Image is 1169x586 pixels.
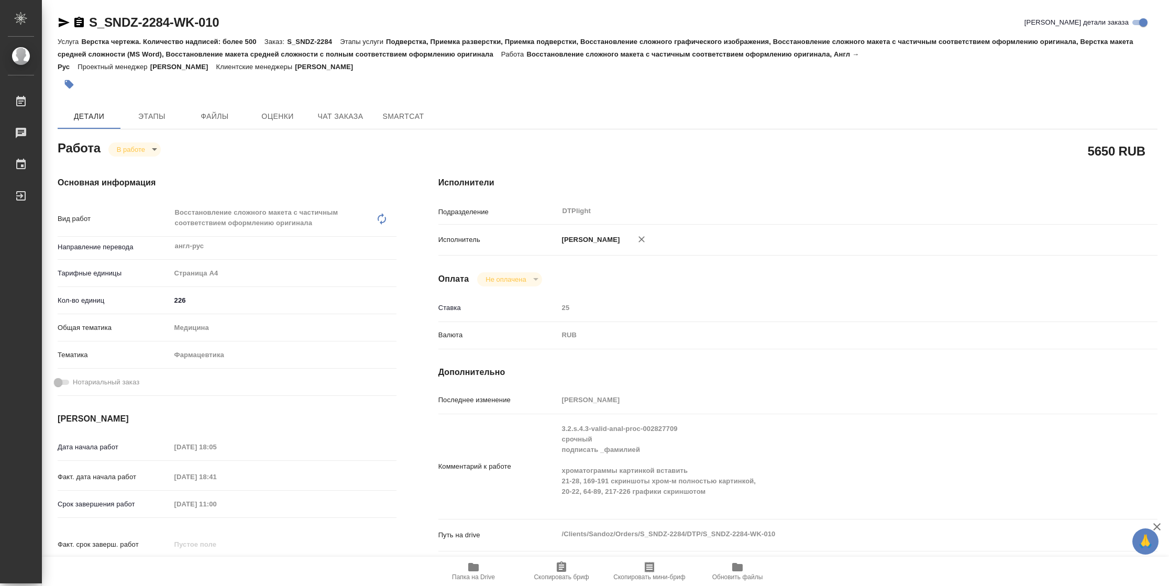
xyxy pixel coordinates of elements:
[438,176,1157,189] h4: Исполнители
[73,377,139,388] span: Нотариальный заказ
[438,366,1157,379] h4: Дополнительно
[1132,528,1159,555] button: 🙏
[295,63,361,71] p: [PERSON_NAME]
[58,442,171,452] p: Дата начала работ
[558,525,1098,543] textarea: /Clients/Sandoz/Orders/S_SNDZ-2284/DTP/S_SNDZ-2284-WK-010
[89,15,219,29] a: S_SNDZ-2284-WK-010
[150,63,216,71] p: [PERSON_NAME]
[264,38,287,46] p: Заказ:
[315,110,366,123] span: Чат заказа
[605,557,693,586] button: Скопировать мини-бриф
[58,499,171,510] p: Срок завершения работ
[630,228,653,251] button: Удалить исполнителя
[1088,142,1145,160] h2: 5650 RUB
[78,63,150,71] p: Проектный менеджер
[171,469,262,484] input: Пустое поле
[287,38,340,46] p: S_SNDZ-2284
[81,38,264,46] p: Верстка чертежа. Количество надписей: более 500
[438,273,469,285] h4: Оплата
[340,38,386,46] p: Этапы услуги
[58,214,171,224] p: Вид работ
[58,268,171,279] p: Тарифные единицы
[378,110,428,123] span: SmartCat
[58,242,171,252] p: Направление перевода
[171,319,396,337] div: Медицина
[58,323,171,333] p: Общая тематика
[58,413,396,425] h4: [PERSON_NAME]
[58,138,101,157] h2: Работа
[438,207,558,217] p: Подразделение
[171,293,396,308] input: ✎ Введи что-нибудь
[558,326,1098,344] div: RUB
[108,142,161,157] div: В работе
[558,235,620,245] p: [PERSON_NAME]
[58,350,171,360] p: Тематика
[58,295,171,306] p: Кол-во единиц
[171,264,396,282] div: Страница А4
[171,346,396,364] div: Фармацевтика
[438,303,558,313] p: Ставка
[558,300,1098,315] input: Пустое поле
[58,472,171,482] p: Факт. дата начала работ
[477,272,542,286] div: В работе
[58,16,70,29] button: Скопировать ссылку для ЯМессенджера
[429,557,517,586] button: Папка на Drive
[613,573,685,581] span: Скопировать мини-бриф
[438,235,558,245] p: Исполнитель
[127,110,177,123] span: Этапы
[58,176,396,189] h4: Основная информация
[252,110,303,123] span: Оценки
[58,539,171,550] p: Факт. срок заверш. работ
[482,275,529,284] button: Не оплачена
[558,420,1098,511] textarea: 3.2.s.4.3-valid-anal-proc-002827709 срочный подписать _фамилией хроматограммы картинкой вставить ...
[693,557,781,586] button: Обновить файлы
[216,63,295,71] p: Клиентские менеджеры
[58,38,1133,58] p: Подверстка, Приемка разверстки, Приемка подверстки, Восстановление сложного графического изображе...
[712,573,763,581] span: Обновить файлы
[501,50,527,58] p: Работа
[438,530,558,540] p: Путь на drive
[558,392,1098,407] input: Пустое поле
[534,573,589,581] span: Скопировать бриф
[64,110,114,123] span: Детали
[438,330,558,340] p: Валюта
[171,439,262,455] input: Пустое поле
[438,461,558,472] p: Комментарий к работе
[452,573,495,581] span: Папка на Drive
[438,395,558,405] p: Последнее изменение
[1137,530,1154,552] span: 🙏
[114,145,148,154] button: В работе
[58,73,81,96] button: Добавить тэг
[171,496,262,512] input: Пустое поле
[1024,17,1129,28] span: [PERSON_NAME] детали заказа
[58,38,81,46] p: Услуга
[517,557,605,586] button: Скопировать бриф
[73,16,85,29] button: Скопировать ссылку
[171,537,262,552] input: Пустое поле
[190,110,240,123] span: Файлы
